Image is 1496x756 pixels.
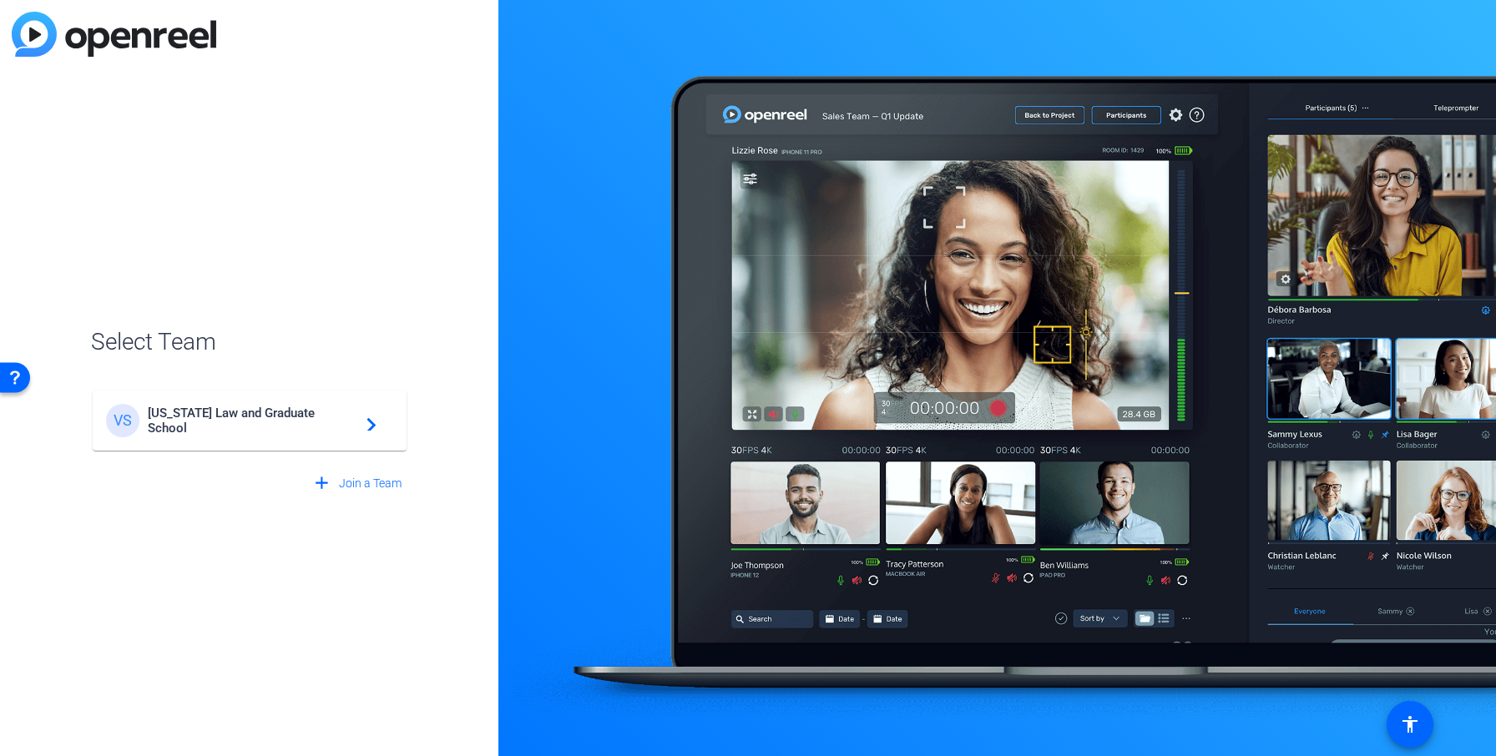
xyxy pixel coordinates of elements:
img: blue-gradient.svg [12,12,216,57]
div: VS [106,404,139,437]
mat-icon: add [311,473,332,494]
span: [US_STATE] Law and Graduate School [148,406,356,436]
span: Select Team [91,325,408,360]
mat-icon: accessibility [1400,714,1420,734]
mat-icon: navigate_next [356,411,377,431]
span: Join a Team [339,475,402,492]
button: Join a Team [305,469,408,499]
